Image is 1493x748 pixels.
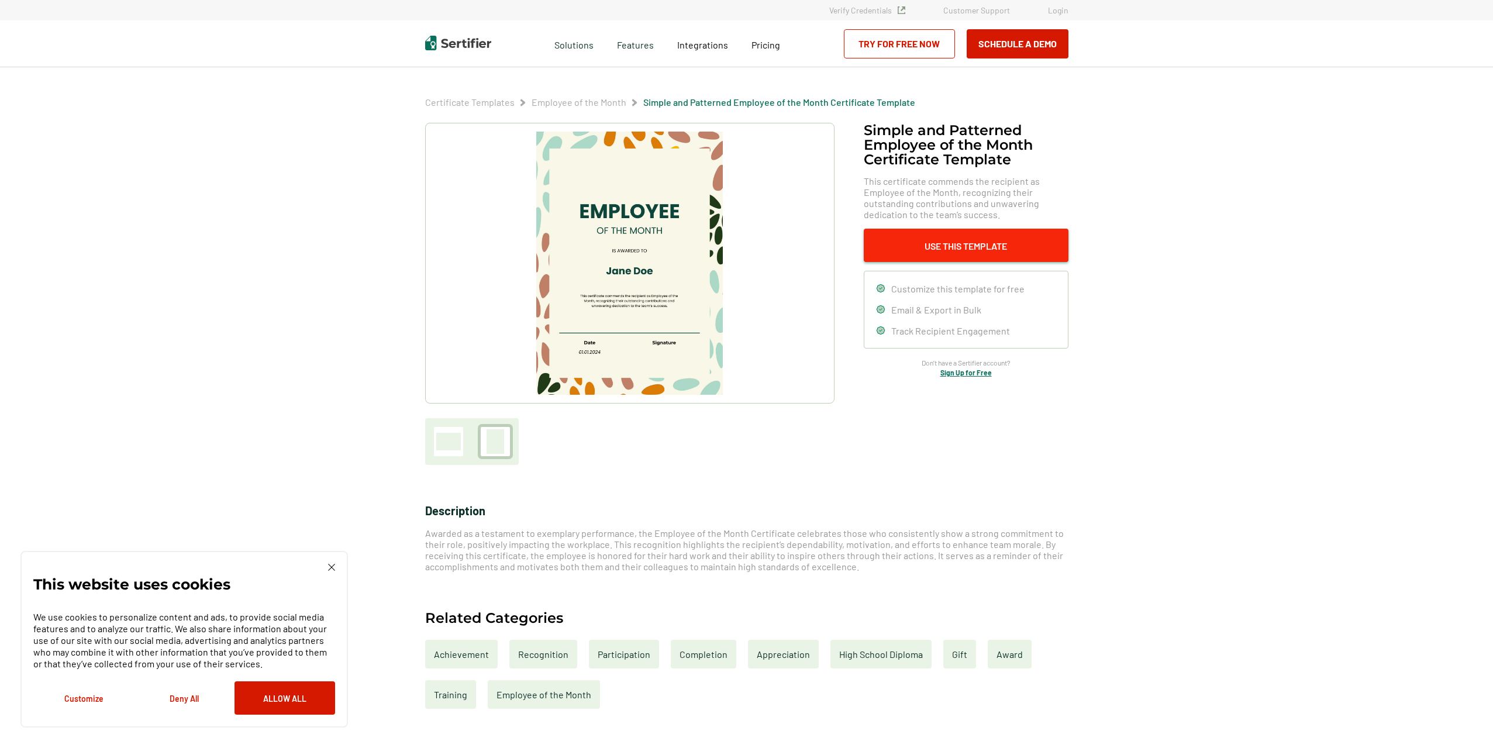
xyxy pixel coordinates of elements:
[554,36,594,51] span: Solutions
[748,640,819,668] a: Appreciation
[677,36,728,51] a: Integrations
[751,36,780,51] a: Pricing
[589,640,659,668] a: Participation
[33,681,134,715] button: Customize
[898,6,905,14] img: Verified
[617,36,654,51] span: Features
[33,611,335,670] p: We use cookies to personalize content and ads, to provide social media features and to analyze ou...
[425,96,915,108] div: Breadcrumb
[425,504,485,518] span: Description
[940,368,992,377] a: Sign Up for Free
[536,132,722,395] img: Simple and Patterned Employee of the Month Certificate Template
[509,640,577,668] a: Recognition
[33,578,230,590] p: This website uses cookies
[830,640,932,668] a: High School Diploma
[967,29,1068,58] button: Schedule a Demo
[643,96,915,108] a: Simple and Patterned Employee of the Month Certificate Template
[425,36,491,50] img: Sertifier | Digital Credentialing Platform
[943,640,976,668] a: Gift
[235,681,335,715] button: Allow All
[677,39,728,50] span: Integrations
[891,325,1010,336] span: Track Recipient Engagement
[864,175,1068,220] span: This certificate commends the recipient as Employee of the Month, recognizing their outstanding c...
[891,283,1025,294] span: Customize this template for free
[988,640,1032,668] a: Award
[425,611,563,625] h2: Related Categories
[671,640,736,668] a: Completion
[943,5,1010,15] a: Customer Support
[864,229,1068,262] button: Use This Template
[922,357,1011,368] span: Don’t have a Sertifier account?
[134,681,235,715] button: Deny All
[1048,5,1068,15] a: Login
[829,5,905,15] a: Verify Credentials
[425,640,498,668] a: Achievement
[425,96,515,108] a: Certificate Templates
[532,96,626,108] a: Employee of the Month
[425,680,476,709] a: Training
[864,123,1068,167] h1: Simple and Patterned Employee of the Month Certificate Template
[844,29,955,58] a: Try for Free Now
[751,39,780,50] span: Pricing
[891,304,981,315] span: Email & Export in Bulk
[425,528,1064,572] span: Awarded as a testament to exemplary performance, the Employee of the Month Certificate celebrates...
[328,564,335,571] img: Cookie Popup Close
[488,680,600,709] a: Employee of the Month
[1435,692,1493,748] iframe: Chat Widget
